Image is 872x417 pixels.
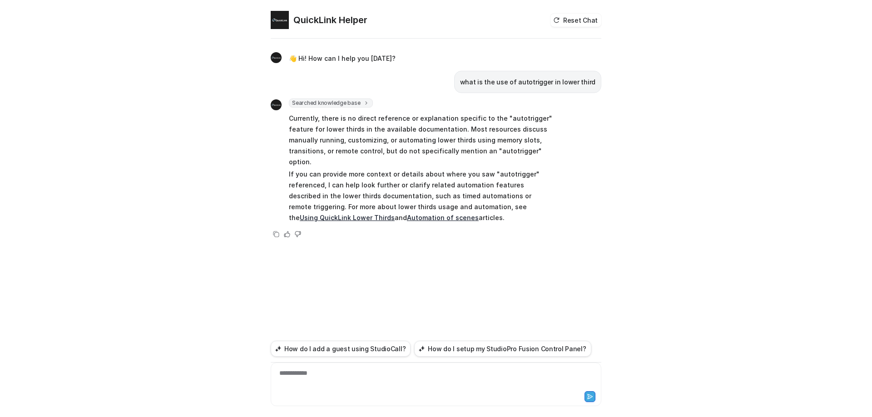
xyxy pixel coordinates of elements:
[550,14,601,27] button: Reset Chat
[289,113,555,167] p: Currently, there is no direct reference or explanation specific to the "autotrigger" feature for ...
[289,169,555,223] p: If you can provide more context or details about where you saw "autotrigger" referenced, I can he...
[300,214,395,221] a: Using QuickLink Lower Thirds
[460,77,595,88] p: what is the use of autotrigger in lower third
[289,53,396,64] p: 👋 Hi! How can I help you [DATE]?
[289,98,373,108] span: Searched knowledge base
[293,14,367,26] h2: QuickLink Helper
[414,341,591,357] button: How do I setup my StudioPro Fusion Control Panel?
[271,99,282,110] img: Widget
[271,11,289,29] img: Widget
[271,52,282,63] img: Widget
[407,214,479,221] a: Automation of scenes
[271,341,411,357] button: How do I add a guest using StudioCall?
